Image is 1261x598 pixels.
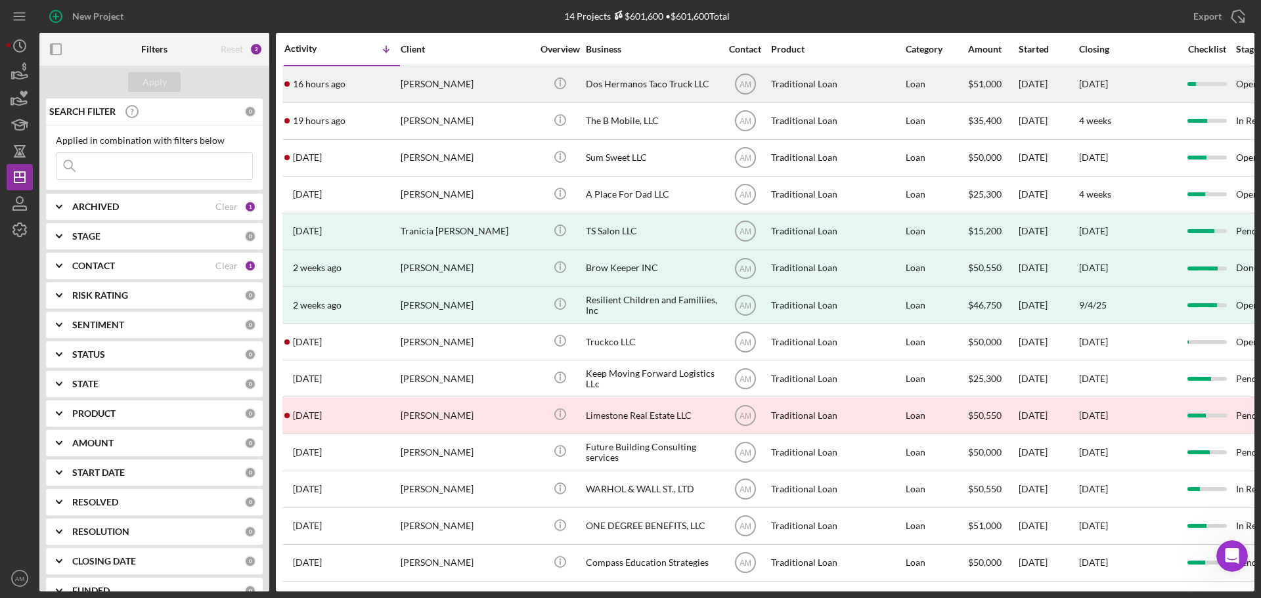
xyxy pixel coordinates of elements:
[1079,115,1111,126] time: 4 weeks
[906,472,967,507] div: Loan
[1079,483,1108,494] time: [DATE]
[771,545,902,580] div: Traditional Loan
[401,177,532,212] div: [PERSON_NAME]
[771,398,902,433] div: Traditional Loan
[141,44,167,54] b: Filters
[244,526,256,538] div: 0
[1079,446,1108,458] time: [DATE]
[1019,435,1078,469] div: [DATE]
[293,226,322,236] time: 2025-09-16 13:48
[586,288,717,322] div: Resilient Children and Familiies, Inc
[1019,288,1078,322] div: [DATE]
[1079,336,1108,347] time: [DATE]
[586,472,717,507] div: WARHOL & WALL ST., LTD
[586,177,717,212] div: A Place For Dad LLC
[740,411,751,420] text: AM
[401,251,532,286] div: [PERSON_NAME]
[586,44,717,54] div: Business
[72,438,114,448] b: AMOUNT
[1019,44,1078,54] div: Started
[56,135,253,146] div: Applied in combination with filters below
[1079,373,1108,384] time: [DATE]
[293,337,322,347] time: 2025-08-25 01:19
[1079,557,1108,568] time: [DATE]
[906,104,967,139] div: Loan
[740,559,751,568] text: AM
[401,435,532,469] div: [PERSON_NAME]
[968,44,1017,54] div: Amount
[740,337,751,347] text: AM
[244,555,256,567] div: 0
[586,67,717,102] div: Dos Hermanos Taco Truck LLC
[740,80,751,89] text: AM
[740,264,751,273] text: AM
[968,152,1002,163] span: $50,000
[1019,214,1078,249] div: [DATE]
[740,374,751,383] text: AM
[401,44,532,54] div: Client
[72,261,115,271] b: CONTACT
[293,116,345,126] time: 2025-09-18 17:51
[1179,44,1235,54] div: Checklist
[740,117,751,126] text: AM
[771,288,902,322] div: Traditional Loan
[244,585,256,597] div: 0
[293,410,322,421] time: 2025-07-18 19:16
[401,67,532,102] div: [PERSON_NAME]
[535,44,585,54] div: Overview
[1019,398,1078,433] div: [DATE]
[611,11,663,22] div: $601,600
[1079,78,1108,89] time: [DATE]
[72,202,119,212] b: ARCHIVED
[244,378,256,390] div: 0
[1019,67,1078,102] div: [DATE]
[1019,177,1078,212] div: [DATE]
[771,104,902,139] div: Traditional Loan
[72,379,99,389] b: STATE
[740,190,751,200] text: AM
[1079,44,1178,54] div: Closing
[72,586,110,596] b: FUNDED
[1079,152,1108,163] time: [DATE]
[906,509,967,544] div: Loan
[244,437,256,449] div: 0
[215,261,238,271] div: Clear
[740,448,751,458] text: AM
[586,361,717,396] div: Keep Moving Forward Logistics LLc
[968,214,1017,249] div: $15,200
[49,106,116,117] b: SEARCH FILTER
[401,104,532,139] div: [PERSON_NAME]
[586,104,717,139] div: The B Mobile, LLC
[401,214,532,249] div: Tranicia [PERSON_NAME]
[1019,324,1078,359] div: [DATE]
[906,545,967,580] div: Loan
[293,374,322,384] time: 2025-07-30 20:41
[586,251,717,286] div: Brow Keeper INC
[143,72,167,92] div: Apply
[244,496,256,508] div: 0
[586,509,717,544] div: ONE DEGREE BENEFITS, LLC
[293,79,345,89] time: 2025-09-18 21:10
[293,484,322,494] time: 2025-05-22 18:10
[1079,188,1111,200] time: 4 weeks
[250,43,263,56] div: 2
[401,361,532,396] div: [PERSON_NAME]
[586,398,717,433] div: Limestone Real Estate LLC
[771,177,902,212] div: Traditional Loan
[1019,361,1078,396] div: [DATE]
[968,251,1017,286] div: $50,550
[968,188,1002,200] span: $25,300
[1079,226,1108,236] div: [DATE]
[586,324,717,359] div: Truckco LLC
[968,288,1017,322] div: $46,750
[72,231,100,242] b: STAGE
[771,361,902,396] div: Traditional Loan
[293,300,342,310] time: 2025-09-02 20:43
[906,177,967,212] div: Loan
[968,398,1017,433] div: $50,550
[293,557,322,568] time: 2025-03-06 18:47
[586,435,717,469] div: Future Building Consulting services
[1019,472,1078,507] div: [DATE]
[1019,251,1078,286] div: [DATE]
[906,435,967,469] div: Loan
